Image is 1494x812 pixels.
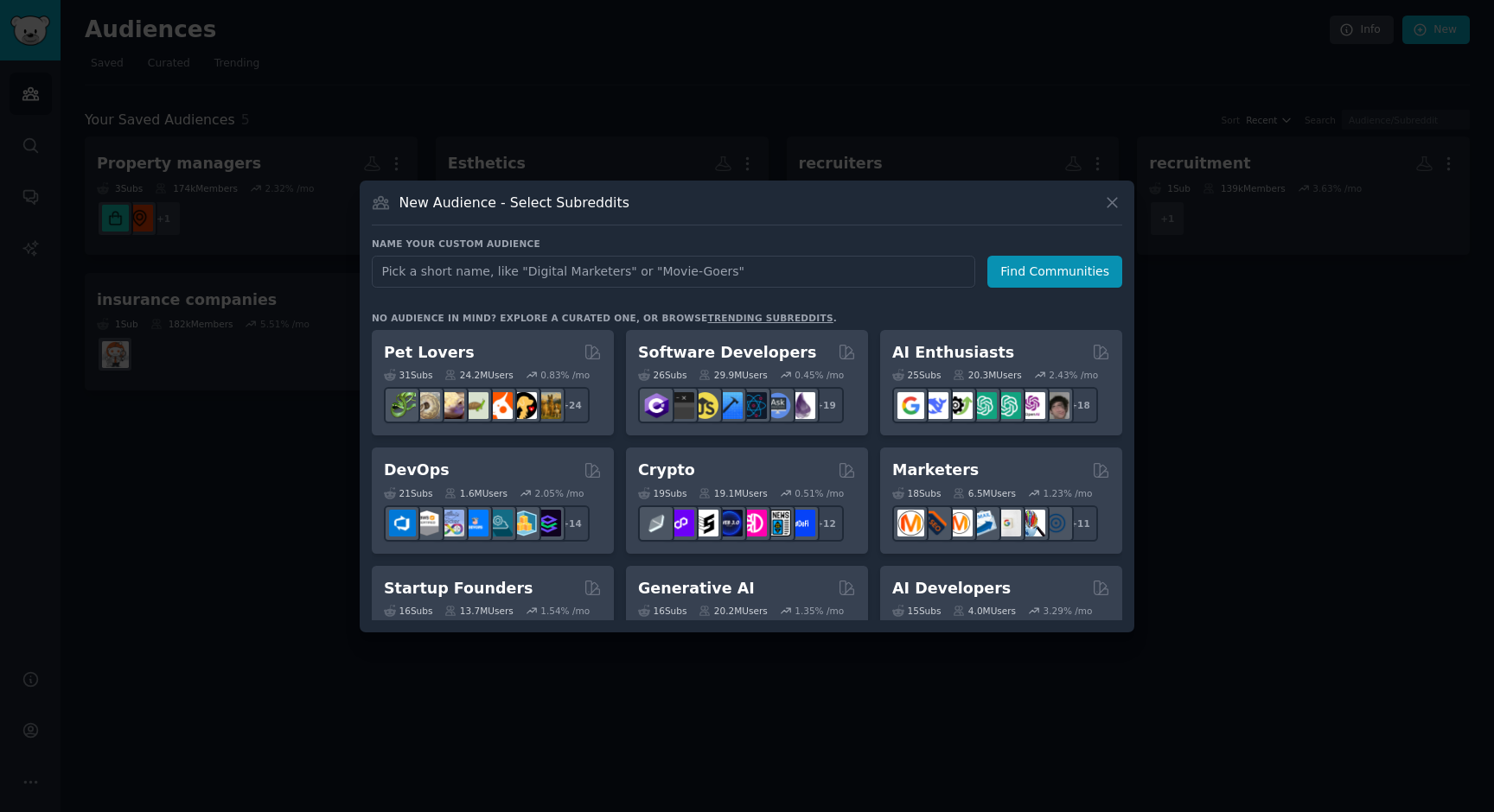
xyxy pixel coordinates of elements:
[740,510,767,536] img: defiblockchain
[638,460,695,481] h2: Crypto
[1044,605,1093,617] div: 3.29 % /mo
[692,392,718,419] img: learnjavascript
[897,510,924,536] img: content_marketing
[389,392,416,419] img: herpetology
[372,312,837,324] div: No audience in mind? Explore a curated one, or browse .
[764,510,791,536] img: CryptoNews
[808,387,844,423] div: + 19
[1043,392,1069,419] img: ArtificalIntelligence
[953,605,1016,617] div: 4.0M Users
[384,487,432,499] div: 21 Sub s
[643,510,670,536] img: ethfinance
[667,392,694,419] img: software
[788,392,815,419] img: elixir
[553,387,590,423] div: + 24
[953,369,1021,381] div: 20.3M Users
[437,510,464,536] img: Docker_DevOps
[486,510,513,536] img: platformengineering
[699,369,767,381] div: 29.9M Users
[1044,487,1093,499] div: 1.23 % /mo
[667,510,694,536] img: 0xPolygon
[372,238,1122,250] h3: Name your custom audience
[892,605,941,617] div: 15 Sub s
[892,342,1014,364] h2: AI Enthusiasts
[808,505,844,542] div: + 12
[486,392,513,419] img: cockatiel
[399,193,629,212] h3: New Audience - Select Subreddits
[553,505,590,542] div: + 14
[994,392,1021,419] img: chatgpt_prompts_
[1018,392,1045,419] img: OpenAIDev
[540,369,590,381] div: 0.83 % /mo
[970,510,997,536] img: Emailmarketing
[699,605,767,617] div: 20.2M Users
[716,510,743,536] img: web3
[444,605,513,617] div: 13.7M Users
[953,487,1016,499] div: 6.5M Users
[510,392,537,419] img: PetAdvice
[1018,510,1045,536] img: MarketingResearch
[540,605,590,617] div: 1.54 % /mo
[922,392,948,419] img: DeepSeek
[1062,387,1098,423] div: + 18
[643,392,670,419] img: csharp
[413,510,440,536] img: AWS_Certified_Experts
[946,392,973,419] img: AItoolsCatalog
[788,510,815,536] img: defi_
[384,369,432,381] div: 31 Sub s
[764,392,791,419] img: AskComputerScience
[444,487,508,499] div: 1.6M Users
[1049,369,1098,381] div: 2.43 % /mo
[638,342,816,364] h2: Software Developers
[638,578,755,599] h2: Generative AI
[510,510,537,536] img: aws_cdk
[707,313,833,323] a: trending subreddits
[892,487,941,499] div: 18 Sub s
[384,578,533,599] h2: Startup Founders
[892,578,1011,599] h2: AI Developers
[994,510,1021,536] img: googleads
[970,392,997,419] img: chatgpt_promptDesign
[946,510,973,536] img: AskMarketing
[372,256,975,288] input: Pick a short name, like "Digital Marketers" or "Movie-Goers"
[638,369,686,381] div: 26 Sub s
[795,369,844,381] div: 0.45 % /mo
[462,510,488,536] img: DevOpsLinks
[384,460,450,481] h2: DevOps
[987,256,1122,288] button: Find Communities
[462,392,488,419] img: turtle
[384,342,475,364] h2: Pet Lovers
[795,605,844,617] div: 1.35 % /mo
[897,392,924,419] img: GoogleGeminiAI
[638,487,686,499] div: 19 Sub s
[389,510,416,536] img: azuredevops
[638,605,686,617] div: 16 Sub s
[534,510,561,536] img: PlatformEngineers
[740,392,767,419] img: reactnative
[444,369,513,381] div: 24.2M Users
[892,460,979,481] h2: Marketers
[692,510,718,536] img: ethstaker
[892,369,941,381] div: 25 Sub s
[795,487,844,499] div: 0.51 % /mo
[922,510,948,536] img: bigseo
[699,487,767,499] div: 19.1M Users
[716,392,743,419] img: iOSProgramming
[384,605,432,617] div: 16 Sub s
[413,392,440,419] img: ballpython
[534,392,561,419] img: dogbreed
[1062,505,1098,542] div: + 11
[437,392,464,419] img: leopardgeckos
[1043,510,1069,536] img: OnlineMarketing
[535,487,584,499] div: 2.05 % /mo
